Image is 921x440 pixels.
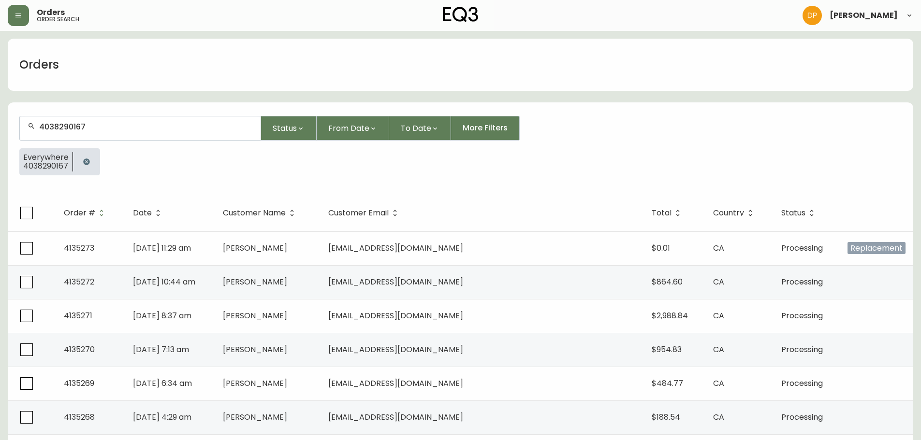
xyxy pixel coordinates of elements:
[328,210,389,216] span: Customer Email
[443,7,479,22] img: logo
[652,242,670,254] span: $0.01
[317,116,389,141] button: From Date
[223,210,286,216] span: Customer Name
[652,209,684,217] span: Total
[133,344,189,355] span: [DATE] 7:13 am
[713,378,724,389] span: CA
[133,209,164,217] span: Date
[64,210,95,216] span: Order #
[781,412,823,423] span: Processing
[328,276,463,287] span: [EMAIL_ADDRESS][DOMAIN_NAME]
[37,16,79,22] h5: order search
[133,378,192,389] span: [DATE] 6:34 am
[389,116,451,141] button: To Date
[830,12,898,19] span: [PERSON_NAME]
[652,344,682,355] span: $954.83
[133,412,191,423] span: [DATE] 4:29 am
[713,344,724,355] span: CA
[781,378,823,389] span: Processing
[713,276,724,287] span: CA
[781,344,823,355] span: Processing
[261,116,317,141] button: Status
[451,116,520,141] button: More Filters
[652,412,680,423] span: $188.54
[23,153,69,162] span: Everywhere
[64,276,94,287] span: 4135272
[713,209,757,217] span: Country
[64,209,108,217] span: Order #
[652,210,672,216] span: Total
[64,344,95,355] span: 4135270
[23,162,69,170] span: 4038290167
[223,412,287,423] span: [PERSON_NAME]
[781,209,818,217] span: Status
[223,378,287,389] span: [PERSON_NAME]
[781,310,823,321] span: Processing
[848,242,906,254] span: Replacement
[64,310,92,321] span: 4135271
[223,276,287,287] span: [PERSON_NAME]
[463,123,508,133] span: More Filters
[713,310,724,321] span: CA
[652,310,688,321] span: $2,988.84
[328,242,463,254] span: [EMAIL_ADDRESS][DOMAIN_NAME]
[781,242,823,254] span: Processing
[273,122,297,134] span: Status
[652,378,683,389] span: $484.77
[328,122,369,134] span: From Date
[64,242,94,254] span: 4135273
[133,276,195,287] span: [DATE] 10:44 am
[401,122,431,134] span: To Date
[64,412,95,423] span: 4135268
[37,9,65,16] span: Orders
[803,6,822,25] img: b0154ba12ae69382d64d2f3159806b19
[39,122,253,131] input: Search
[133,242,191,254] span: [DATE] 11:29 am
[19,57,59,73] h1: Orders
[133,310,191,321] span: [DATE] 8:37 am
[713,412,724,423] span: CA
[223,310,287,321] span: [PERSON_NAME]
[781,210,805,216] span: Status
[133,210,152,216] span: Date
[328,412,463,423] span: [EMAIL_ADDRESS][DOMAIN_NAME]
[328,209,401,217] span: Customer Email
[328,310,463,321] span: [EMAIL_ADDRESS][DOMAIN_NAME]
[328,378,463,389] span: [EMAIL_ADDRESS][DOMAIN_NAME]
[652,276,683,287] span: $864.60
[64,378,94,389] span: 4135269
[223,242,287,254] span: [PERSON_NAME]
[223,344,287,355] span: [PERSON_NAME]
[223,209,298,217] span: Customer Name
[713,210,744,216] span: Country
[328,344,463,355] span: [EMAIL_ADDRESS][DOMAIN_NAME]
[781,276,823,287] span: Processing
[713,242,724,254] span: CA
